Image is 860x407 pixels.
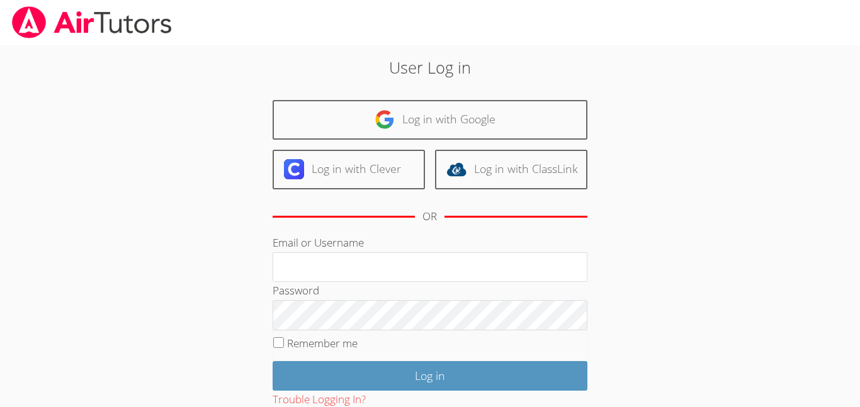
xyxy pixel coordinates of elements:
label: Remember me [287,336,358,350]
img: classlink-logo-d6bb404cc1216ec64c9a2012d9dc4662098be43eaf13dc465df04b49fa7ab582.svg [446,159,467,179]
a: Log in with ClassLink [435,150,587,189]
input: Log in [273,361,587,391]
label: Password [273,283,319,298]
img: airtutors_banner-c4298cdbf04f3fff15de1276eac7730deb9818008684d7c2e4769d2f7ddbe033.png [11,6,173,38]
label: Email or Username [273,235,364,250]
img: google-logo-50288ca7cdecda66e5e0955fdab243c47b7ad437acaf1139b6f446037453330a.svg [375,109,395,130]
a: Log in with Clever [273,150,425,189]
img: clever-logo-6eab21bc6e7a338710f1a6ff85c0baf02591cd810cc4098c63d3a4b26e2feb20.svg [284,159,304,179]
a: Log in with Google [273,100,587,140]
h2: User Log in [198,55,662,79]
div: OR [422,208,437,226]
